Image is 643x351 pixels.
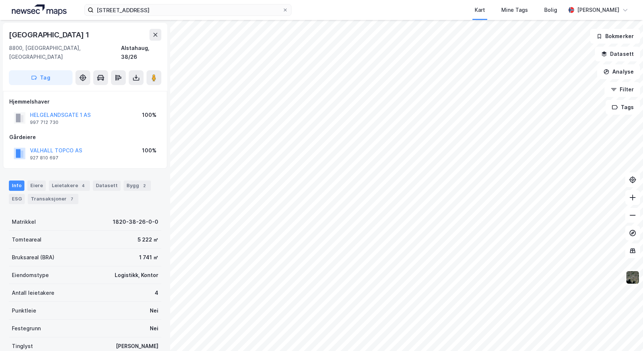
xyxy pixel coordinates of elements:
[94,4,282,16] input: Søk på adresse, matrikkel, gårdeiere, leietakere eller personer
[27,180,46,191] div: Eiere
[124,180,151,191] div: Bygg
[12,4,67,16] img: logo.a4113a55bc3d86da70a041830d287a7e.svg
[150,306,158,315] div: Nei
[475,6,485,14] div: Kart
[115,271,158,280] div: Logistikk, Kontor
[12,271,49,280] div: Eiendomstype
[605,82,640,97] button: Filter
[9,44,121,61] div: 8800, [GEOGRAPHIC_DATA], [GEOGRAPHIC_DATA]
[30,119,58,125] div: 997 712 730
[590,29,640,44] button: Bokmerker
[12,306,36,315] div: Punktleie
[93,180,121,191] div: Datasett
[68,195,75,203] div: 7
[142,111,156,119] div: 100%
[12,342,33,351] div: Tinglyst
[139,253,158,262] div: 1 741 ㎡
[577,6,619,14] div: [PERSON_NAME]
[597,64,640,79] button: Analyse
[595,47,640,61] button: Datasett
[9,133,161,142] div: Gårdeiere
[9,70,73,85] button: Tag
[49,180,90,191] div: Leietakere
[544,6,557,14] div: Bolig
[12,253,54,262] div: Bruksareal (BRA)
[116,342,158,351] div: [PERSON_NAME]
[80,182,87,189] div: 4
[12,324,41,333] div: Festegrunn
[9,29,91,41] div: [GEOGRAPHIC_DATA] 1
[9,194,25,204] div: ESG
[606,315,643,351] div: Kontrollprogram for chat
[12,235,41,244] div: Tomteareal
[138,235,158,244] div: 5 222 ㎡
[606,100,640,115] button: Tags
[113,217,158,226] div: 1820-38-26-0-0
[141,182,148,189] div: 2
[121,44,161,61] div: Alstahaug, 38/26
[12,288,54,297] div: Antall leietakere
[9,97,161,106] div: Hjemmelshaver
[30,155,58,161] div: 927 810 697
[9,180,24,191] div: Info
[12,217,36,226] div: Matrikkel
[150,324,158,333] div: Nei
[155,288,158,297] div: 4
[501,6,528,14] div: Mine Tags
[28,194,78,204] div: Transaksjoner
[142,146,156,155] div: 100%
[606,315,643,351] iframe: Chat Widget
[626,270,640,284] img: 9k=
